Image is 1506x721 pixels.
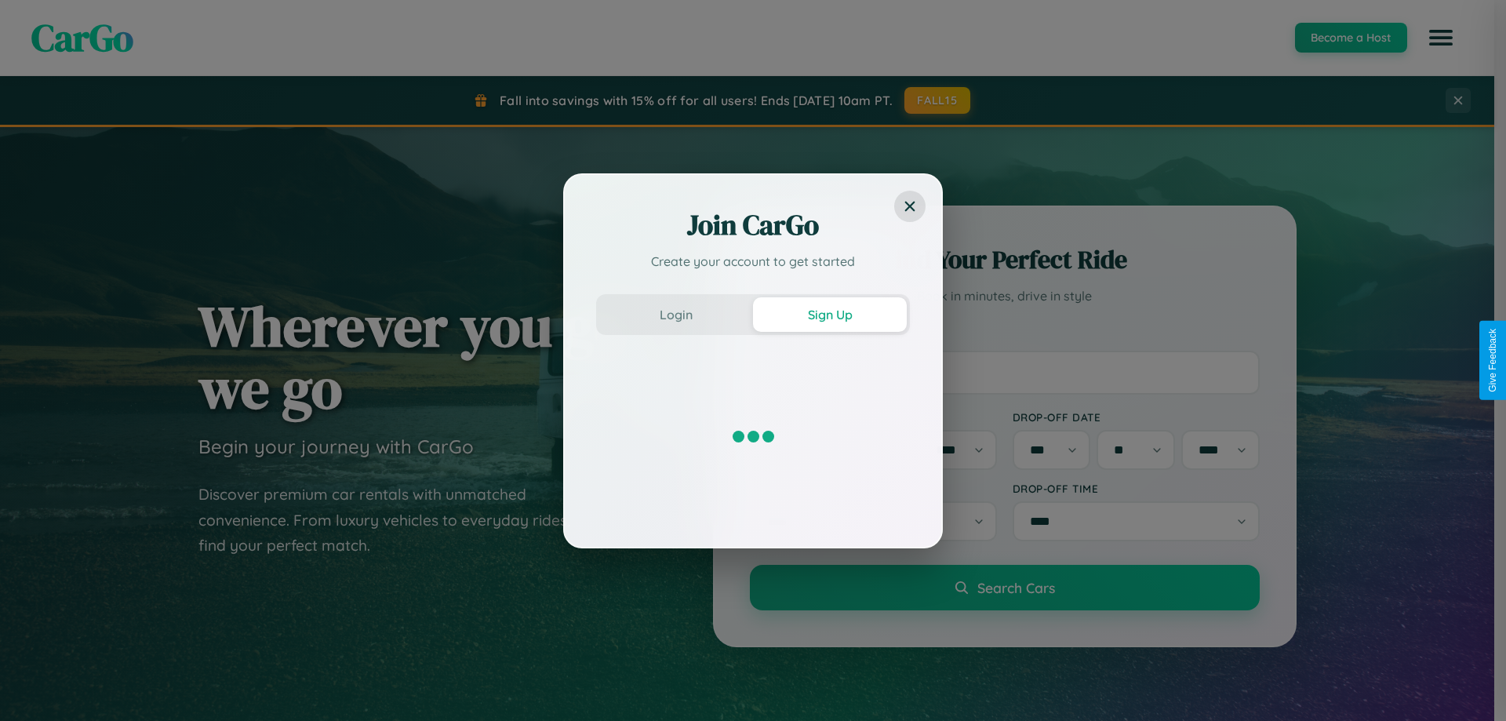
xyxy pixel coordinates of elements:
h2: Join CarGo [596,206,910,244]
button: Login [599,297,753,332]
div: Give Feedback [1487,329,1498,392]
iframe: Intercom live chat [16,668,53,705]
button: Sign Up [753,297,907,332]
p: Create your account to get started [596,252,910,271]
